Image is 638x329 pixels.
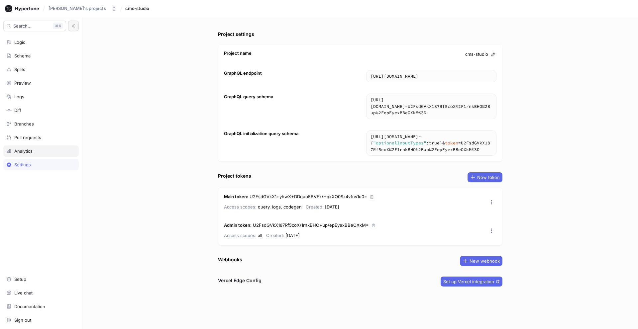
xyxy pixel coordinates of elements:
[49,6,106,11] div: [PERSON_NAME]'s projects
[367,70,496,82] textarea: [URL][DOMAIN_NAME]
[367,131,496,156] textarea: https://[DOMAIN_NAME]/schema?body={"optionalInputTypes":true}&token=U2FsdGVkX187Rf5coX%2F1rnkBHO%...
[14,277,26,282] div: Setup
[253,222,369,228] span: U2FsdGVkX187Rf5coX/1rnkBHO+up/epEyexBBeOXkM=
[367,94,496,119] textarea: [URL][DOMAIN_NAME]
[218,256,242,263] div: Webhooks
[477,175,500,179] span: New token
[14,80,31,86] div: Preview
[224,70,262,77] div: GraphQL endpoint
[14,67,25,72] div: Splits
[125,6,149,11] span: cms-studio
[266,231,300,239] p: [DATE]
[465,51,488,58] span: cms-studio
[224,233,257,238] span: Access scopes:
[46,3,119,14] button: [PERSON_NAME]'s projects
[470,259,500,263] span: New webhook
[3,21,66,31] button: Search...K
[14,304,45,309] div: Documentation
[14,317,31,323] div: Sign out
[224,204,257,209] span: Access scopes:
[224,203,302,211] p: query, logs, codegen
[14,148,33,154] div: Analytics
[218,31,254,38] div: Project settings
[224,94,273,100] div: GraphQL query schema
[53,23,63,29] div: K
[14,290,33,295] div: Live chat
[443,280,494,284] span: Set up Vercel integration
[468,172,502,182] button: New token
[3,301,79,312] a: Documentation
[441,277,502,287] button: Set up Vercel integration
[224,194,248,199] strong: Main token :
[14,94,24,99] div: Logs
[460,256,502,266] button: New webhook
[224,50,252,57] div: Project name
[14,135,41,140] div: Pull requests
[14,108,21,113] div: Diff
[14,40,25,45] div: Logic
[250,194,367,199] span: U2FsdGVkX1+yhwX+DDquo5BVFk/HqkXO0Sz4vfnv1u0=
[14,121,34,126] div: Branches
[224,231,262,239] p: all
[218,172,251,179] div: Project tokens
[218,277,262,284] h3: Vercel Edge Config
[14,53,31,58] div: Schema
[224,222,252,228] strong: Admin token :
[306,204,324,209] span: Created:
[224,130,298,137] div: GraphQL initialization query schema
[306,203,339,211] p: [DATE]
[13,24,32,28] span: Search...
[266,233,284,238] span: Created:
[14,162,31,167] div: Settings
